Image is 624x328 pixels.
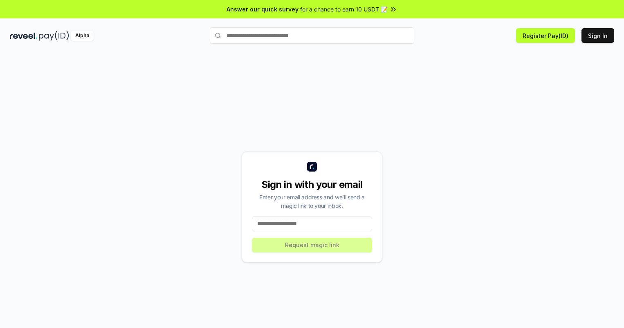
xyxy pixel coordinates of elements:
button: Sign In [581,28,614,43]
span: for a chance to earn 10 USDT 📝 [300,5,388,13]
img: reveel_dark [10,31,37,41]
div: Alpha [71,31,94,41]
div: Enter your email address and we’ll send a magic link to your inbox. [252,193,372,210]
img: pay_id [39,31,69,41]
span: Answer our quick survey [227,5,299,13]
img: logo_small [307,162,317,172]
button: Register Pay(ID) [516,28,575,43]
div: Sign in with your email [252,178,372,191]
